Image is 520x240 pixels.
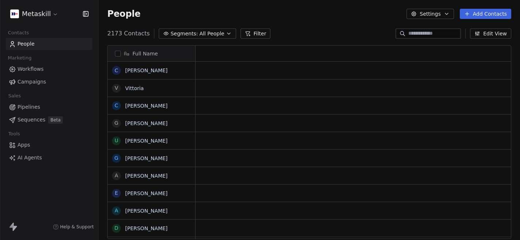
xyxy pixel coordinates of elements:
[10,9,19,18] img: AVATAR%20METASKILL%20-%20Colori%20Positivo.png
[115,172,118,179] div: A
[6,38,92,50] a: People
[115,224,119,232] div: D
[60,224,94,230] span: Help & Support
[18,78,46,86] span: Campaigns
[115,189,118,197] div: E
[125,85,144,91] a: Vittoria
[170,30,198,38] span: Segments:
[115,119,119,127] div: G
[115,84,118,92] div: V
[6,76,92,88] a: Campaigns
[125,190,167,196] a: [PERSON_NAME]
[125,67,167,73] a: [PERSON_NAME]
[5,53,35,63] span: Marketing
[460,9,511,19] button: Add Contacts
[115,137,118,144] div: U
[107,29,150,38] span: 2173 Contacts
[125,103,167,109] a: [PERSON_NAME]
[6,114,92,126] a: SequencesBeta
[6,152,92,164] a: AI Agents
[5,90,24,101] span: Sales
[199,30,224,38] span: All People
[125,120,167,126] a: [PERSON_NAME]
[115,67,118,74] div: C
[6,101,92,113] a: Pipelines
[18,116,45,124] span: Sequences
[108,46,195,61] div: Full Name
[125,208,167,214] a: [PERSON_NAME]
[125,225,167,231] a: [PERSON_NAME]
[6,63,92,75] a: Workflows
[240,28,271,39] button: Filter
[108,62,196,239] div: grid
[53,224,94,230] a: Help & Support
[6,139,92,151] a: Apps
[18,103,40,111] span: Pipelines
[115,154,119,162] div: G
[125,173,167,179] a: [PERSON_NAME]
[5,27,32,38] span: Contacts
[132,50,158,57] span: Full Name
[9,8,60,20] button: Metaskill
[48,116,63,124] span: Beta
[18,65,44,73] span: Workflows
[5,128,23,139] span: Tools
[407,9,454,19] button: Settings
[115,207,118,214] div: A
[125,155,167,161] a: [PERSON_NAME]
[18,141,30,149] span: Apps
[115,102,118,109] div: C
[18,40,35,48] span: People
[18,154,42,162] span: AI Agents
[470,28,511,39] button: Edit View
[107,8,140,19] span: People
[22,9,51,19] span: Metaskill
[125,138,167,144] a: [PERSON_NAME]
